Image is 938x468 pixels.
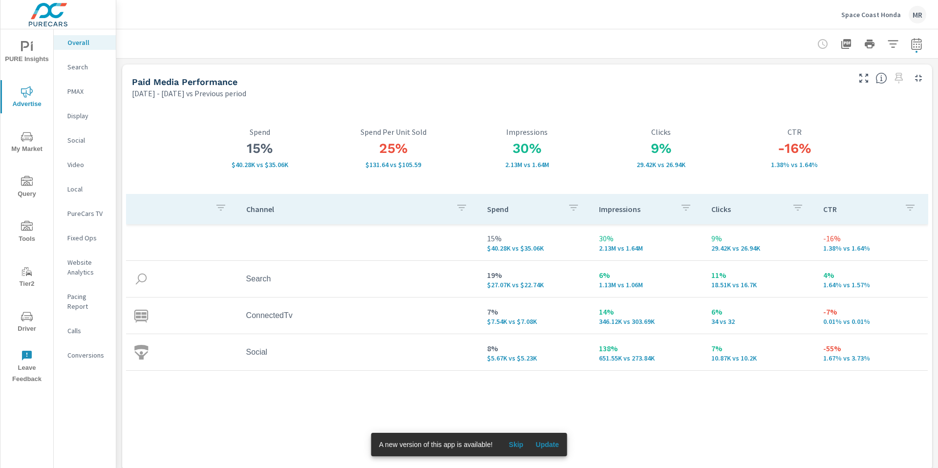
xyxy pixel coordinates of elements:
p: 1.38% vs 1.64% [728,161,862,169]
span: Leave Feedback [3,350,50,385]
div: Social [54,133,116,148]
div: MR [909,6,926,23]
span: My Market [3,131,50,155]
div: Website Analytics [54,255,116,279]
p: 2,126,514 vs 1,641,840 [460,161,594,169]
h3: 25% [327,140,461,157]
p: Fixed Ops [67,233,108,243]
p: 14% [599,306,696,318]
p: Calls [67,326,108,336]
p: 15% [487,233,584,244]
button: Minimize Widget [911,70,926,86]
p: $5,669 vs $5,234 [487,354,584,362]
td: Search [238,267,479,291]
p: Clicks [711,204,785,214]
p: 34 vs 32 [711,318,808,325]
p: -16% [823,233,920,244]
p: 29,415 vs 26,936 [594,161,728,169]
button: Skip [500,437,532,452]
span: Advertise [3,86,50,110]
p: 6% [599,269,696,281]
div: nav menu [0,29,53,389]
p: 1.38% vs 1.64% [823,244,920,252]
button: Update [532,437,563,452]
div: Local [54,182,116,196]
button: "Export Report to PDF" [836,34,856,54]
p: Clicks [594,128,728,136]
img: icon-social.svg [134,345,149,360]
p: Website Analytics [67,257,108,277]
div: Calls [54,323,116,338]
p: Display [67,111,108,121]
p: 6% [711,306,808,318]
td: Social [238,340,479,364]
p: 18,508 vs 16,703 [711,281,808,289]
span: Driver [3,311,50,335]
button: Apply Filters [883,34,903,54]
p: $40,281 vs $35,056 [487,244,584,252]
p: 8% [487,342,584,354]
p: 7% [711,342,808,354]
p: Video [67,160,108,170]
div: PureCars TV [54,206,116,221]
p: 0.01% vs 0.01% [823,318,920,325]
p: 1.64% vs 1.57% [823,281,920,289]
button: Make Fullscreen [856,70,872,86]
span: Tools [3,221,50,245]
p: Impressions [599,204,672,214]
div: Pacing Report [54,289,116,314]
button: Print Report [860,34,879,54]
h3: 30% [460,140,594,157]
h3: -16% [728,140,862,157]
span: Understand performance metrics over the selected time range. [875,72,887,84]
p: CTR [823,204,896,214]
div: Search [54,60,116,74]
p: 1.67% vs 3.73% [823,354,920,362]
p: Spend [193,128,327,136]
span: PURE Insights [3,41,50,65]
p: 19% [487,269,584,281]
p: $27,071 vs $22,743 [487,281,584,289]
p: 4% [823,269,920,281]
p: $7,541 vs $7,079 [487,318,584,325]
div: Fixed Ops [54,231,116,245]
p: 1,128,844 vs 1,064,306 [599,281,696,289]
p: 29,415 vs 26,936 [711,244,808,252]
p: Spend Per Unit Sold [327,128,461,136]
h3: 9% [594,140,728,157]
div: Video [54,157,116,172]
img: icon-search.svg [134,272,149,286]
p: 346,121 vs 303,694 [599,318,696,325]
p: [DATE] - [DATE] vs Previous period [132,87,246,99]
span: Tier2 [3,266,50,290]
p: Conversions [67,350,108,360]
p: Space Coast Honda [841,10,901,19]
p: Social [67,135,108,145]
p: 138% [599,342,696,354]
p: Overall [67,38,108,47]
span: A new version of this app is available! [379,441,493,448]
div: Conversions [54,348,116,362]
button: Select Date Range [907,34,926,54]
p: 2,126,514 vs 1,641,840 [599,244,696,252]
p: Local [67,184,108,194]
p: 30% [599,233,696,244]
p: Impressions [460,128,594,136]
div: Overall [54,35,116,50]
p: PureCars TV [67,209,108,218]
h5: Paid Media Performance [132,77,237,87]
p: 651,549 vs 273,840 [599,354,696,362]
h3: 15% [193,140,327,157]
td: ConnectedTv [238,303,479,328]
p: CTR [728,128,862,136]
span: Update [535,440,559,449]
p: $131.64 vs $105.59 [327,161,461,169]
p: -55% [823,342,920,354]
p: 7% [487,306,584,318]
span: Query [3,176,50,200]
div: Display [54,108,116,123]
p: 9% [711,233,808,244]
span: Select a preset date range to save this widget [891,70,907,86]
p: Pacing Report [67,292,108,311]
p: -7% [823,306,920,318]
